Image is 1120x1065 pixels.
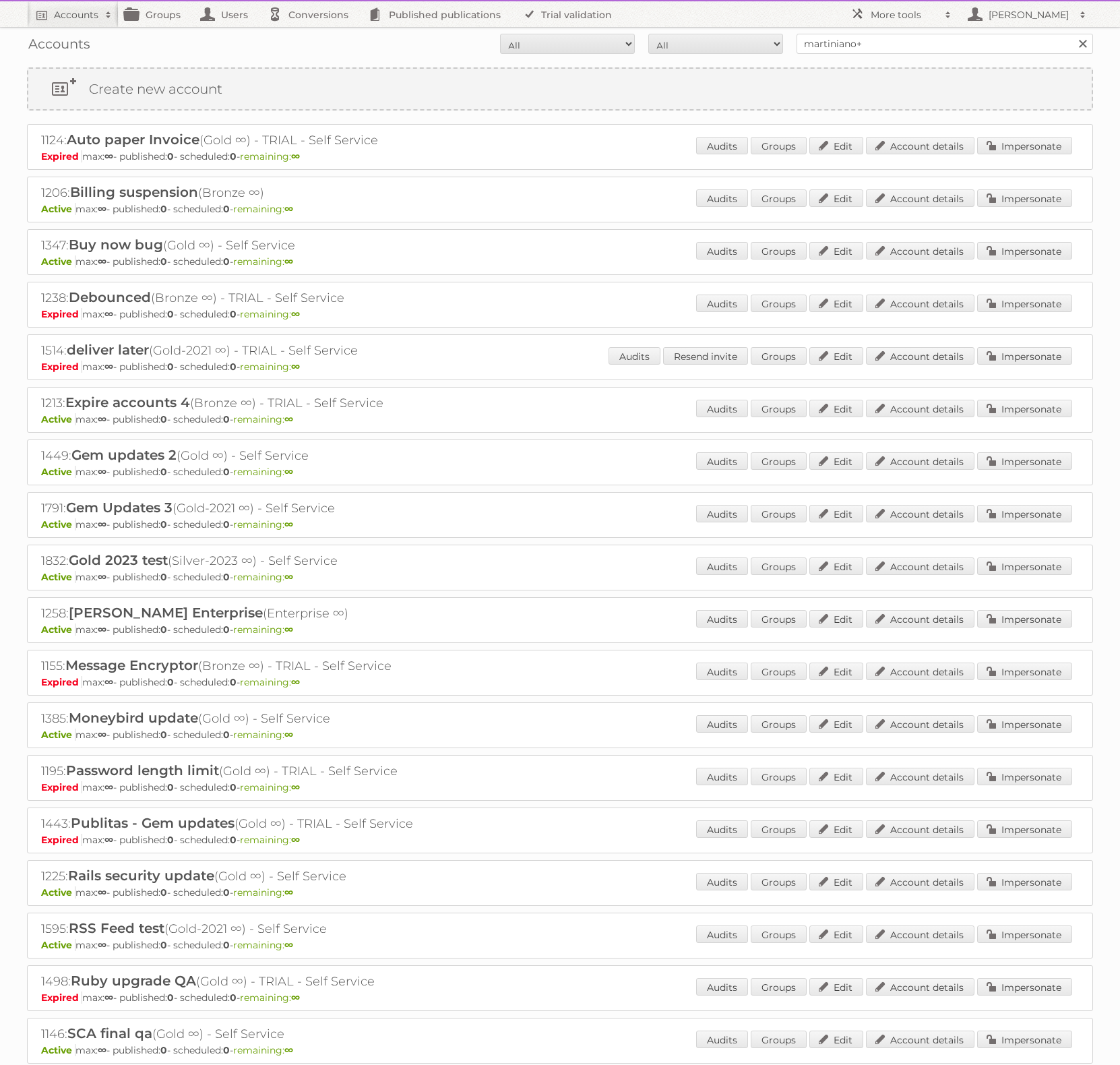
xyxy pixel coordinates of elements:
strong: 0 [160,203,167,215]
a: Users [194,1,261,27]
a: Conversions [261,1,362,27]
strong: 0 [167,150,174,162]
a: Impersonate [977,400,1072,417]
span: remaining: [233,255,293,268]
span: remaining: [233,571,293,583]
a: Audits [609,347,660,365]
h2: 1791: (Gold-2021 ∞) - Self Service [41,499,513,517]
h2: 1449: (Gold ∞) - Self Service [41,447,513,464]
a: Groups [751,925,807,943]
span: Active [41,203,75,215]
p: max: - published: - scheduled: - [41,781,1079,793]
a: Audits [696,873,748,890]
strong: ∞ [104,676,113,688]
a: Edit [809,295,863,312]
h2: 1225: (Gold ∞) - Self Service [41,868,513,885]
strong: ∞ [98,571,106,583]
strong: 0 [223,623,230,636]
strong: 0 [167,308,174,320]
h2: 1832: (Silver-2023 ∞) - Self Service [41,552,513,570]
strong: 0 [167,676,174,688]
a: Edit [809,663,863,680]
a: Account details [866,347,974,365]
a: Account details [866,242,974,260]
h2: 1258: (Enterprise ∞) [41,605,513,622]
strong: 0 [230,834,237,846]
h2: 1124: (Gold ∞) - TRIAL - Self Service [41,131,513,149]
strong: ∞ [98,466,106,478]
a: Edit [809,978,863,996]
a: Account details [866,715,974,733]
span: SCA final qa [67,1025,152,1041]
a: Impersonate [977,452,1072,470]
a: Edit [809,452,863,470]
strong: 0 [160,623,167,636]
a: Audits [696,715,748,733]
span: Publitas - Gem updates [71,815,235,831]
a: Audits [696,925,748,943]
span: Auto paper Invoice [67,131,199,148]
span: Active [41,466,75,478]
span: Active [41,1044,75,1056]
span: Buy now bug [69,237,163,253]
strong: 0 [230,676,237,688]
a: Impersonate [977,925,1072,943]
strong: 0 [230,781,237,793]
a: Edit [809,610,863,628]
h2: 1498: (Gold ∞) - TRIAL - Self Service [41,973,513,990]
strong: ∞ [98,413,106,425]
p: max: - published: - scheduled: - [41,571,1079,583]
span: Expired [41,834,82,846]
a: Impersonate [977,557,1072,575]
span: Active [41,571,75,583]
p: max: - published: - scheduled: - [41,466,1079,478]
strong: 0 [223,466,230,478]
strong: 0 [160,466,167,478]
span: RSS Feed test [69,920,164,936]
p: max: - published: - scheduled: - [41,939,1079,951]
p: max: - published: - scheduled: - [41,413,1079,425]
a: Groups [751,768,807,785]
a: Groups [751,295,807,312]
a: Published publications [362,1,514,27]
span: Expire accounts 4 [65,394,190,410]
h2: 1213: (Bronze ∞) - TRIAL - Self Service [41,394,513,412]
a: Account details [866,400,974,417]
strong: 0 [160,518,167,530]
span: remaining: [233,1044,293,1056]
a: Account details [866,873,974,890]
span: Active [41,413,75,425]
strong: 0 [167,361,174,373]
strong: 0 [230,361,237,373]
h2: 1385: (Gold ∞) - Self Service [41,710,513,727]
a: Account details [866,925,974,943]
strong: 0 [223,518,230,530]
span: Active [41,623,75,636]
h2: 1155: (Bronze ∞) - TRIAL - Self Service [41,657,513,675]
span: deliver later [67,342,149,358]
span: Gem Updates 3 [66,499,173,516]
a: Impersonate [977,505,1072,522]
span: remaining: [233,886,293,899]
h2: 1443: (Gold ∞) - TRIAL - Self Service [41,815,513,832]
a: Audits [696,400,748,417]
a: Edit [809,715,863,733]
span: [PERSON_NAME] Enterprise [69,605,263,621]
span: Active [41,729,75,741]
a: Edit [809,820,863,838]
a: Groups [119,1,194,27]
span: Rails security update [68,868,214,884]
a: Account details [866,189,974,207]
strong: ∞ [98,518,106,530]
a: Edit [809,557,863,575]
a: Groups [751,347,807,365]
strong: ∞ [104,992,113,1004]
strong: ∞ [291,361,300,373]
span: Ruby upgrade QA [71,973,196,989]
a: Impersonate [977,715,1072,733]
p: max: - published: - scheduled: - [41,886,1079,899]
span: Active [41,886,75,899]
a: Edit [809,189,863,207]
span: remaining: [233,623,293,636]
strong: ∞ [284,413,293,425]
